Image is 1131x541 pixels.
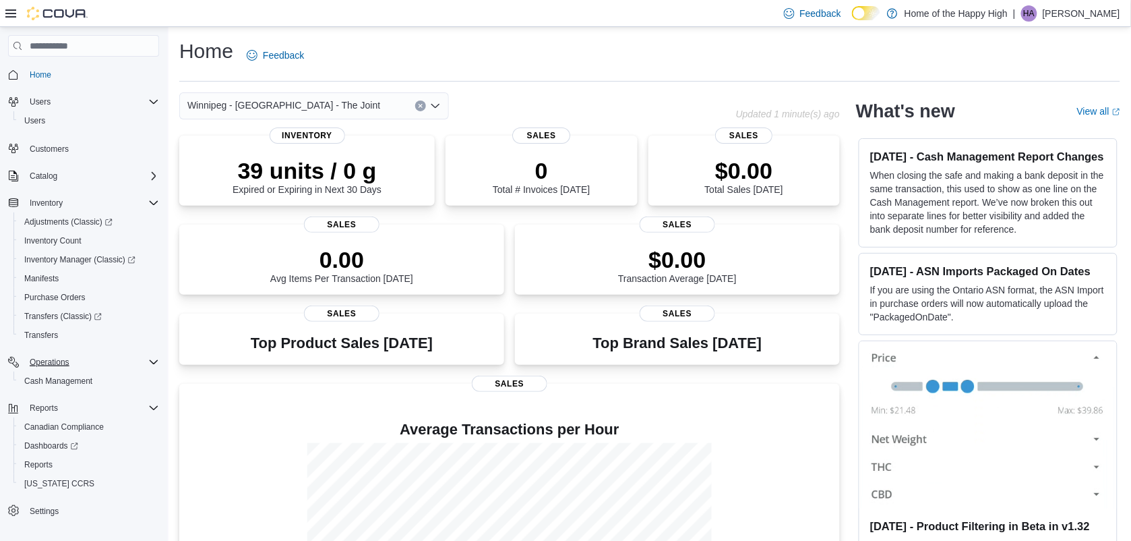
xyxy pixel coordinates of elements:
p: 0 [493,157,590,184]
a: Inventory Manager (Classic) [19,252,141,268]
span: Reports [19,457,159,473]
button: Home [3,65,164,84]
button: Settings [3,501,164,521]
span: Inventory Manager (Classic) [19,252,159,268]
a: Adjustments (Classic) [13,212,164,231]
button: Purchase Orders [13,288,164,307]
span: Users [24,115,45,126]
button: Clear input [415,101,426,111]
button: Transfers [13,326,164,345]
span: Dashboards [24,440,78,451]
span: Sales [304,217,379,233]
div: Total # Invoices [DATE] [493,157,590,195]
button: [US_STATE] CCRS [13,474,164,493]
span: Sales [640,217,715,233]
a: Transfers (Classic) [13,307,164,326]
span: Settings [24,503,159,519]
span: Sales [304,306,379,322]
span: Winnipeg - [GEOGRAPHIC_DATA] - The Joint [187,97,380,113]
p: 0.00 [270,246,413,273]
span: Adjustments (Classic) [19,214,159,230]
span: [US_STATE] CCRS [24,478,94,489]
h3: [DATE] - Cash Management Report Changes [870,150,1106,163]
button: Manifests [13,269,164,288]
span: Canadian Compliance [19,419,159,435]
span: Feedback [263,49,304,62]
svg: External link [1112,108,1120,116]
div: Avg Items Per Transaction [DATE] [270,246,413,284]
a: Dashboards [19,438,84,454]
h3: Top Product Sales [DATE] [251,335,433,351]
button: Catalog [3,167,164,186]
a: Transfers [19,327,63,343]
h1: Home [179,38,233,65]
p: | [1013,5,1016,22]
span: Transfers (Classic) [19,308,159,324]
span: Inventory Count [19,233,159,249]
button: Cash Management [13,372,164,391]
span: Reports [24,459,53,470]
a: [US_STATE] CCRS [19,476,100,492]
a: Cash Management [19,373,98,389]
a: Adjustments (Classic) [19,214,118,230]
span: Home [30,69,51,80]
span: Users [24,94,159,110]
a: Canadian Compliance [19,419,109,435]
span: Purchase Orders [19,289,159,306]
span: Sales [715,127,772,144]
p: 39 units / 0 g [233,157,381,184]
span: Settings [30,506,59,517]
span: Catalog [30,171,57,181]
span: Manifests [24,273,59,284]
span: Sales [513,127,570,144]
button: Customers [3,138,164,158]
button: Reports [13,455,164,474]
span: Dashboards [19,438,159,454]
a: Customers [24,141,74,157]
a: Settings [24,503,64,519]
span: Canadian Compliance [24,422,104,432]
input: Dark Mode [852,6,880,20]
button: Operations [3,353,164,372]
span: Home [24,66,159,83]
p: $0.00 [618,246,737,273]
button: Reports [3,399,164,418]
span: Sales [472,376,547,392]
div: Transaction Average [DATE] [618,246,737,284]
span: Washington CCRS [19,476,159,492]
h3: [DATE] - ASN Imports Packaged On Dates [870,264,1106,278]
span: Cash Management [24,376,92,387]
span: Customers [30,144,69,154]
span: Users [19,113,159,129]
button: Users [24,94,56,110]
button: Canadian Compliance [13,418,164,436]
button: Users [3,92,164,111]
p: Updated 1 minute(s) ago [736,109,840,119]
span: Transfers [19,327,159,343]
a: Reports [19,457,58,473]
button: Reports [24,400,63,416]
a: Manifests [19,270,64,287]
span: Purchase Orders [24,292,86,303]
button: Inventory Count [13,231,164,250]
span: Inventory Manager (Classic) [24,254,135,265]
span: Reports [24,400,159,416]
button: Catalog [24,168,63,184]
span: Customers [24,140,159,156]
span: HA [1024,5,1035,22]
span: Operations [24,354,159,370]
a: Feedback [241,42,309,69]
span: Sales [640,306,715,322]
span: Feedback [800,7,841,20]
a: Inventory Manager (Classic) [13,250,164,269]
span: Dark Mode [852,20,853,21]
p: Home of the Happy High [905,5,1008,22]
a: Dashboards [13,436,164,455]
a: Transfers (Classic) [19,308,107,324]
span: Manifests [19,270,159,287]
span: Operations [30,357,69,368]
button: Open list of options [430,101,441,111]
span: Inventory [270,127,345,144]
span: Inventory [30,198,63,208]
h4: Average Transactions per Hour [190,422,829,438]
